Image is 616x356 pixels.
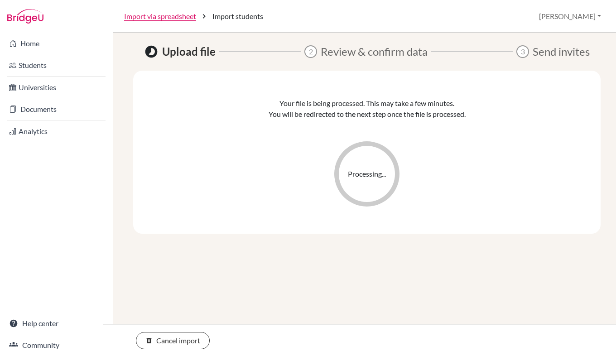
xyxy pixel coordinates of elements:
[200,12,209,21] i: chevron_right
[2,78,111,96] a: Universities
[535,8,605,25] button: [PERSON_NAME]
[144,44,159,59] span: Pending
[2,122,111,140] a: Analytics
[2,314,111,332] a: Help center
[279,98,454,109] p: Your file is being processed. This may take a few minutes.
[269,109,466,120] p: You will be redirected to the next step once the file is processed.
[321,43,428,60] span: Review & confirm data
[2,56,111,74] a: Students
[145,337,153,344] i: delete
[212,11,263,22] span: Import students
[516,45,529,58] span: 3
[124,11,196,22] a: Import via spreadsheet
[162,43,216,60] span: Upload file
[2,34,111,53] a: Home
[136,332,210,349] button: Cancel import
[304,45,317,58] span: 2
[533,43,590,60] span: Send invites
[2,336,111,354] a: Community
[7,9,43,24] img: Bridge-U
[2,100,111,118] a: Documents
[348,168,386,179] span: Processing...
